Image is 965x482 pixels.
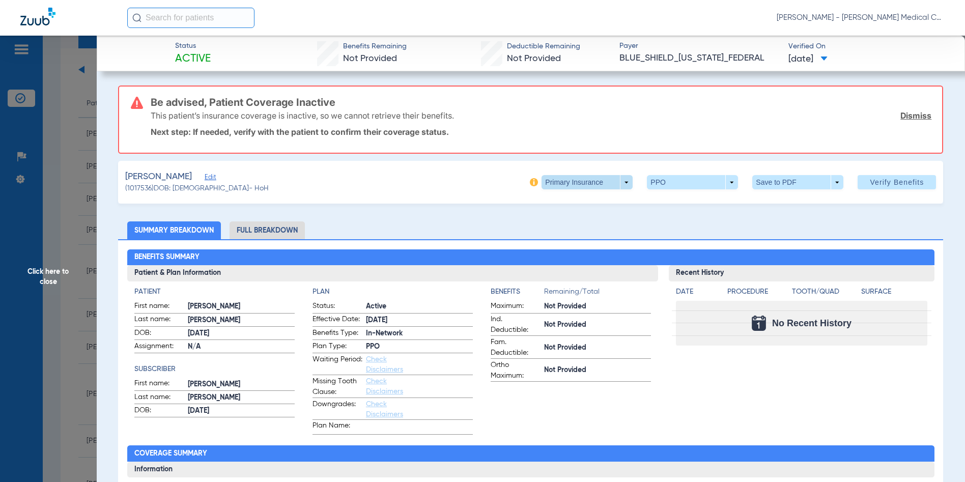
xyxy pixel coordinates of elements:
h3: Be advised, Patient Coverage Inactive [151,97,931,107]
span: First name: [134,378,184,390]
span: Ind. Deductible: [491,314,541,335]
h4: Tooth/Quad [792,287,858,297]
a: Dismiss [900,110,931,121]
span: [DATE] [188,328,295,339]
span: PPO [366,342,473,352]
span: Maximum: [491,301,541,313]
span: Deductible Remaining [507,41,580,52]
button: Verify Benefits [858,175,936,189]
span: Downgrades: [313,399,362,419]
img: Zuub Logo [20,8,55,25]
h3: Information [127,462,934,478]
span: Benefits Remaining [343,41,407,52]
span: Status [175,41,211,51]
span: Active [175,52,211,66]
app-breakdown-title: Benefits [491,287,544,301]
span: Remaining/Total [544,287,651,301]
app-breakdown-title: Procedure [727,287,788,301]
app-breakdown-title: Surface [861,287,927,301]
span: Plan Type: [313,341,362,353]
app-breakdown-title: Tooth/Quad [792,287,858,301]
span: First name: [134,301,184,313]
span: Active [366,301,473,312]
span: Not Provided [343,54,397,63]
span: Payer [619,41,779,51]
span: BLUE_SHIELD_[US_STATE]_FEDERAL [619,52,779,65]
a: Check Disclaimers [366,378,403,395]
span: Fam. Deductible: [491,337,541,358]
span: Benefits Type: [313,328,362,340]
h3: Recent History [669,265,934,281]
input: Search for patients [127,8,254,28]
span: Verified On [788,41,948,52]
span: Missing Tooth Clause: [313,376,362,398]
span: [PERSON_NAME] [188,392,295,403]
h3: Patient & Plan Information [127,265,658,281]
a: Check Disclaimers [366,401,403,418]
span: Not Provided [544,365,651,376]
span: Ortho Maximum: [491,360,541,381]
span: [PERSON_NAME] [125,171,192,183]
span: N/A [188,342,295,352]
img: error-icon [131,97,143,109]
h2: Benefits Summary [127,249,934,266]
span: [DATE] [366,315,473,326]
span: [PERSON_NAME] - [PERSON_NAME] Medical Center – Dental Clinic | SEARHC [777,13,945,23]
img: info-icon [530,178,538,186]
span: Not Provided [544,343,651,353]
span: Status: [313,301,362,313]
span: [PERSON_NAME] [188,315,295,326]
a: Check Disclaimers [366,356,403,373]
img: Search Icon [132,13,141,22]
span: Last name: [134,392,184,404]
span: Verify Benefits [870,178,924,186]
h4: Surface [861,287,927,297]
li: Summary Breakdown [127,221,221,239]
h2: Coverage Summary [127,445,934,462]
p: This patient’s insurance coverage is inactive, so we cannot retrieve their benefits. [151,110,454,121]
span: [PERSON_NAME] [188,301,295,312]
h4: Benefits [491,287,544,297]
span: DOB: [134,328,184,340]
span: Waiting Period: [313,354,362,375]
iframe: Chat Widget [914,433,965,482]
span: Plan Name: [313,420,362,434]
span: [DATE] [188,406,295,416]
button: Primary Insurance [542,175,633,189]
span: Edit [205,174,214,183]
h4: Procedure [727,287,788,297]
span: Not Provided [507,54,561,63]
span: Not Provided [544,301,651,312]
h4: Subscriber [134,364,295,375]
span: [PERSON_NAME] [188,379,295,390]
p: Next step: If needed, verify with the patient to confirm their coverage status. [151,127,931,137]
span: Not Provided [544,320,651,330]
span: Assignment: [134,341,184,353]
li: Full Breakdown [230,221,305,239]
span: Last name: [134,314,184,326]
app-breakdown-title: Date [676,287,719,301]
span: [DATE] [788,53,828,66]
span: DOB: [134,405,184,417]
span: No Recent History [772,318,852,328]
h4: Date [676,287,719,297]
span: (1017536) DOB: [DEMOGRAPHIC_DATA] - HoH [125,183,269,194]
button: Save to PDF [752,175,843,189]
h4: Patient [134,287,295,297]
span: Effective Date: [313,314,362,326]
h4: Plan [313,287,473,297]
span: In-Network [366,328,473,339]
img: Calendar [752,316,766,331]
button: PPO [647,175,738,189]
